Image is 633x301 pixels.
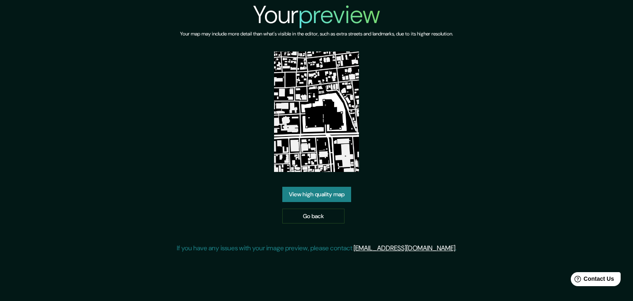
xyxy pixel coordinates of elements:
[177,243,457,253] p: If you have any issues with your image preview, please contact .
[274,52,359,172] img: created-map-preview
[282,209,345,224] a: Go back
[354,244,455,252] a: [EMAIL_ADDRESS][DOMAIN_NAME]
[282,187,351,202] a: View high quality map
[560,269,624,292] iframe: Help widget launcher
[180,30,453,38] h6: Your map may include more detail than what's visible in the editor, such as extra streets and lan...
